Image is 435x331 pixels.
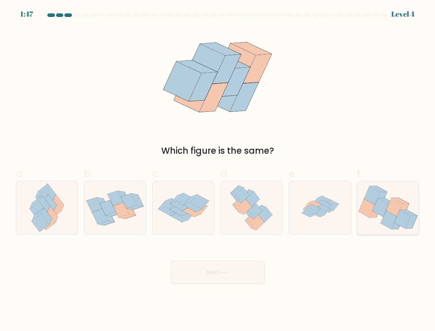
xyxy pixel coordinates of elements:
span: c. [152,166,160,181]
span: a. [16,166,25,181]
div: 1:47 [20,9,33,20]
span: f. [357,166,362,181]
div: Level 4 [391,9,415,20]
div: Which figure is the same? [20,144,415,157]
span: d. [220,166,229,181]
span: e. [289,166,297,181]
span: b. [84,166,93,181]
button: Next [171,261,265,284]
